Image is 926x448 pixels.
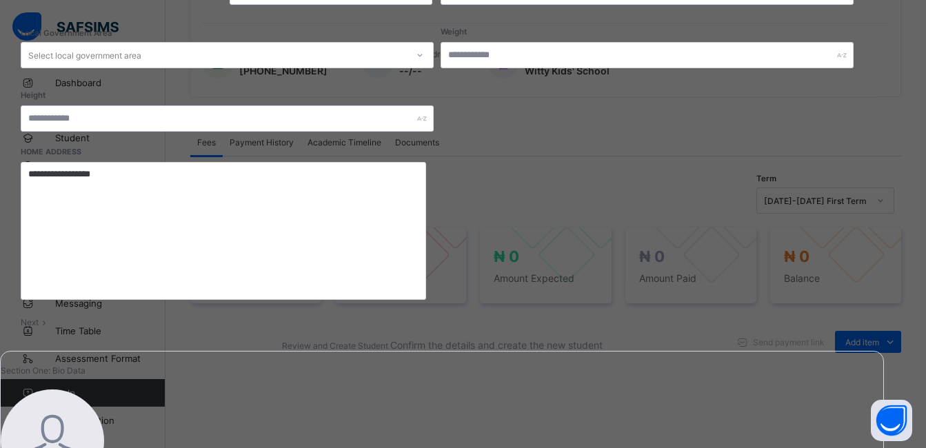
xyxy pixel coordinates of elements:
label: Weight [441,27,467,37]
label: Home Address [21,147,81,156]
span: Confirm the details and create the new student [390,339,603,351]
span: Next [21,317,39,327]
button: Open asap [871,400,912,441]
span: Section One: Bio Data [1,365,85,376]
div: Select local government area [28,42,141,68]
span: Review and Create Student [282,340,388,351]
span: Local Government Area [21,28,112,38]
label: Height [21,90,46,100]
